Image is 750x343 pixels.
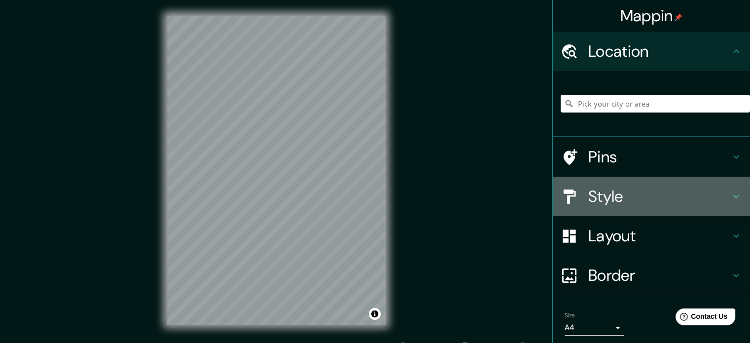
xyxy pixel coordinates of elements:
[588,226,730,246] h4: Layout
[620,6,683,26] h4: Mappin
[553,177,750,216] div: Style
[561,95,750,113] input: Pick your city or area
[675,13,682,21] img: pin-icon.png
[588,266,730,285] h4: Border
[553,137,750,177] div: Pins
[565,320,624,336] div: A4
[588,41,730,61] h4: Location
[369,308,381,320] button: Toggle attribution
[553,32,750,71] div: Location
[588,147,730,167] h4: Pins
[553,216,750,256] div: Layout
[553,256,750,295] div: Border
[588,187,730,206] h4: Style
[167,16,386,325] canvas: Map
[565,311,575,320] label: Size
[662,305,739,332] iframe: Help widget launcher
